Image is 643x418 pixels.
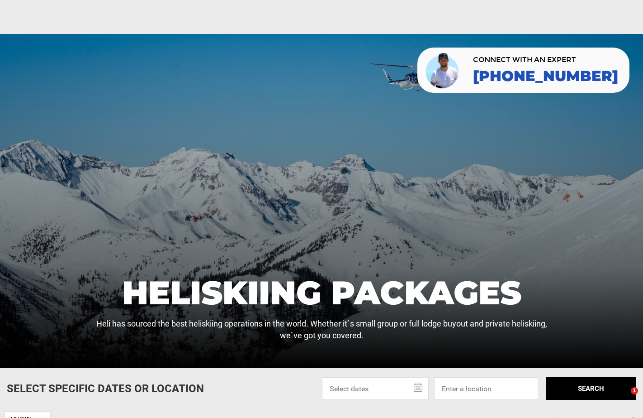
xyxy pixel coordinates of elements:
[86,276,557,309] h1: Heliskiing Packages
[546,377,636,400] button: SEARCH
[473,56,618,63] span: CONNECT WITH AN EXPERT
[424,51,462,89] img: contact our team
[434,377,538,400] input: Enter a location
[631,387,638,394] span: 1
[473,68,618,84] a: [PHONE_NUMBER]
[7,381,204,396] p: Select Specific Dates Or Location
[322,377,429,400] input: Select dates
[86,318,557,341] p: Heli has sourced the best heliskiing operations in the world. Whether it`s small group or full lo...
[612,387,634,409] iframe: Intercom live chat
